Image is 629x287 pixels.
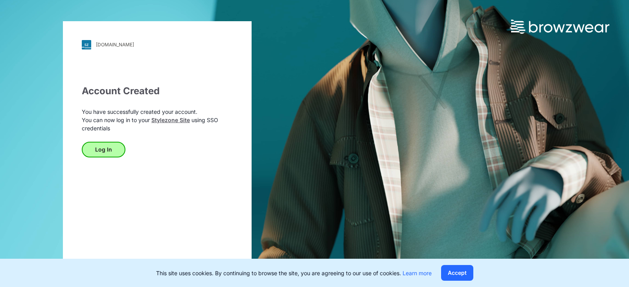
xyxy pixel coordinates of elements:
button: Log In [82,142,125,157]
a: Stylezone Site [151,117,190,123]
p: You have successfully created your account. [82,108,233,116]
div: [DOMAIN_NAME] [96,42,134,48]
a: Learn more [403,270,432,276]
p: You can now log in to your using SSO credentials [82,116,233,132]
p: This site uses cookies. By continuing to browse the site, you are agreeing to our use of cookies. [156,269,432,277]
img: svg+xml;base64,PHN2ZyB3aWR0aD0iMjgiIGhlaWdodD0iMjgiIHZpZXdCb3g9IjAgMCAyOCAyOCIgZmlsbD0ibm9uZSIgeG... [82,40,91,49]
button: Accept [441,265,473,281]
div: Account Created [82,84,233,98]
img: browzwear-logo.73288ffb.svg [511,20,609,34]
a: [DOMAIN_NAME] [82,40,233,49]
